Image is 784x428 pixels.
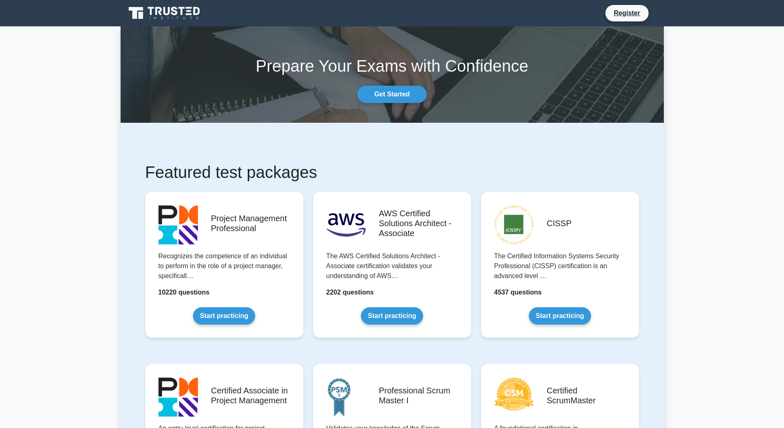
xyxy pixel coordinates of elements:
[529,307,591,325] a: Start practicing
[193,307,255,325] a: Start practicing
[357,86,426,103] a: Get Started
[361,307,423,325] a: Start practicing
[609,8,645,18] a: Register
[145,162,639,182] h1: Featured test packages
[121,56,664,76] h1: Prepare Your Exams with Confidence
